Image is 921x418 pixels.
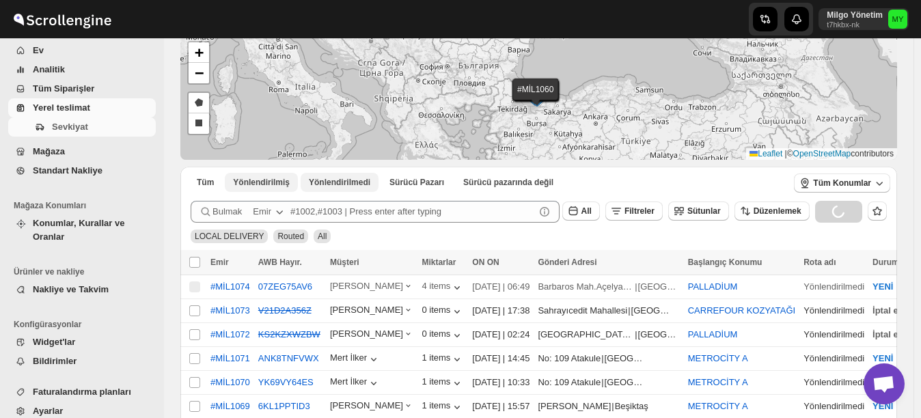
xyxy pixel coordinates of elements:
span: Bulmak [212,205,242,219]
a: Zoom in [189,42,209,63]
button: YENİ [864,348,916,370]
span: Bildirimler [33,356,77,366]
button: #MİL1069 [210,401,250,411]
button: Bildirimler [8,352,156,371]
span: Ev [33,45,44,55]
button: [PERSON_NAME] [330,305,413,318]
span: AWB Hayır. [258,257,302,267]
div: #MİL1072 [210,329,250,339]
div: No: 109 Atakule [538,376,601,389]
div: Yönlendirilmedi [803,400,864,413]
button: Düzenlemek [734,201,810,221]
span: Sürücü Pazarı [389,177,444,188]
span: Standart Nakliye [33,165,102,176]
button: Tüm Siparişler [8,79,156,98]
button: 1 items [422,400,464,414]
button: 07ZEG75AV6 [258,281,312,292]
div: Yönlendirilmedi [803,376,864,389]
span: Mağaza Konumları [14,200,157,211]
div: [DATE] | 17:38 [472,304,530,318]
button: Mert İlker [330,376,381,390]
span: Gönderi Adresi [538,257,596,267]
span: ON ON [472,257,499,267]
div: [DATE] | 02:24 [472,328,530,342]
div: [DATE] | 06:49 [472,280,530,294]
button: #MİL1071 [210,353,250,363]
img: Marker [525,90,546,105]
div: [PERSON_NAME] [330,329,413,342]
div: [GEOGRAPHIC_DATA] [605,352,646,365]
button: PALLADİUM [688,329,738,339]
button: YK69VY64ES [258,377,314,387]
button: 4 items [422,281,464,294]
div: [GEOGRAPHIC_DATA] Açelya Sokak Ağaoğlu Moontown Sitesi A1-2 Blok D:8 [538,328,634,342]
div: [GEOGRAPHIC_DATA] [631,304,673,318]
a: Leaflet [750,149,782,158]
div: Emir [253,205,271,219]
span: Ürünler ve nakliye [14,266,157,277]
div: | [538,376,679,389]
a: Draw a polygon [189,93,209,113]
span: Rota adı [803,257,836,267]
button: METROCİTY A [688,353,748,363]
div: Mert İlker [330,352,381,366]
div: 1 items [422,352,464,366]
img: Marker [525,91,545,106]
div: | [538,280,679,294]
div: [PERSON_NAME] [538,400,611,413]
div: | [538,400,679,413]
div: | [538,328,679,342]
div: Barbaros Mah.Açelya Sokağı Ağaoğlu Moontown Sitesi A1-2 Blok D:8 [538,280,634,294]
s: KS2KZXWZBW [258,329,320,339]
span: Nakliye ve Takvim [33,284,109,294]
button: METROCİTY A [688,401,748,411]
p: Milgo Yönetim [827,10,883,20]
button: Ev [8,41,156,60]
span: Mağaza [33,146,65,156]
span: Tüm [197,177,214,188]
div: | [538,352,679,365]
div: Yönlendirilmedi [803,280,864,294]
button: CARREFOUR KOZYATAĞI [688,305,795,316]
div: No: 109 Atakule [538,352,601,365]
span: Durum [872,257,899,267]
button: #MİL1074 [210,281,250,292]
span: Düzenlemek [754,206,801,216]
div: Beşiktaş [615,400,648,413]
span: Yönlendirilmiş [233,177,290,188]
span: Analitik [33,64,65,74]
button: #MİL1070 [210,377,250,387]
button: 0 items [422,329,464,342]
div: #MİL1073 [210,305,250,316]
button: [PERSON_NAME] [330,281,413,294]
button: PALLADİUM [688,281,738,292]
span: − [195,64,204,81]
div: Sahrayıcedit Mahallesi [538,304,627,318]
button: Sütunlar [668,201,729,221]
button: YENİ [864,276,916,298]
span: Faturalandırma planları [33,387,131,397]
span: All [581,206,592,216]
span: Milgo Yönetim [888,10,907,29]
div: | [538,304,679,318]
button: METROCİTY A [688,377,748,387]
button: User menu [819,8,909,30]
span: Sürücü pazarında değil [463,177,553,188]
button: ANK8TNFVWX [258,353,319,363]
span: Tüm Siparişler [33,83,94,94]
span: Konfigürasyonlar [14,319,157,330]
span: YENİ [872,281,893,292]
span: + [195,44,204,61]
button: Tüm Konumlar [794,173,890,193]
button: 1 items [422,376,464,390]
text: MY [892,15,904,23]
button: Widget'lar [8,333,156,352]
button: Emir [245,201,294,223]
